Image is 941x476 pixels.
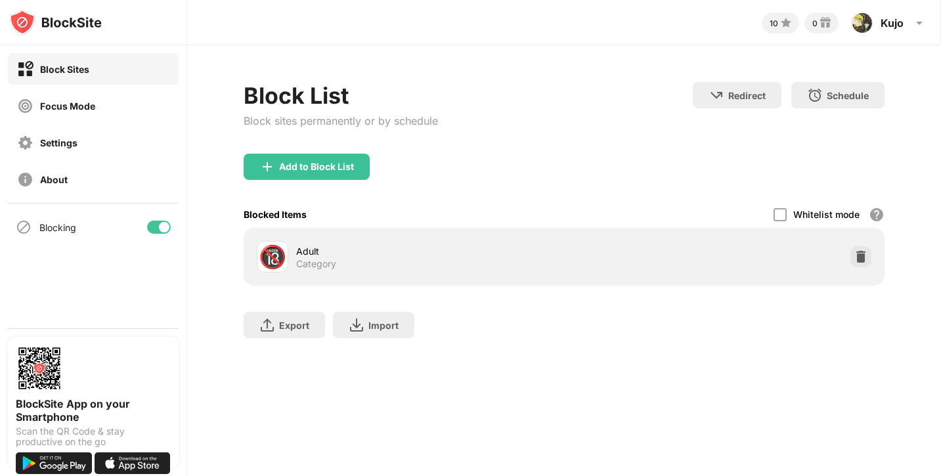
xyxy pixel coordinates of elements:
img: options-page-qr-code.png [16,345,63,392]
div: Focus Mode [40,100,95,112]
img: points-small.svg [778,15,794,31]
div: 🔞 [259,244,286,270]
img: download-on-the-app-store.svg [95,452,171,474]
div: BlockSite App on your Smartphone [16,397,171,423]
div: Import [368,320,399,331]
div: Add to Block List [279,162,354,172]
div: Block sites permanently or by schedule [244,114,438,127]
div: 0 [812,18,818,28]
div: Blocked Items [244,209,307,220]
img: ACg8ocLKIlwtTJuFgu9s8ZiGjeREYIZsUPjJdizRtCZ6uWRFk8pWb7zS=s96-c [852,12,873,33]
div: Blocking [39,222,76,233]
div: Schedule [827,90,869,101]
div: About [40,174,68,185]
div: Scan the QR Code & stay productive on the go [16,426,171,447]
img: reward-small.svg [818,15,833,31]
div: Settings [40,137,77,148]
img: blocking-icon.svg [16,219,32,235]
img: block-on.svg [17,61,33,77]
div: Redirect [728,90,766,101]
div: Whitelist mode [793,209,860,220]
img: focus-off.svg [17,98,33,114]
div: Export [279,320,309,331]
img: get-it-on-google-play.svg [16,452,92,474]
img: logo-blocksite.svg [9,9,102,35]
div: Kujo [881,16,904,30]
img: settings-off.svg [17,135,33,151]
img: about-off.svg [17,171,33,188]
div: 10 [770,18,778,28]
div: Block List [244,82,438,109]
div: Block Sites [40,64,89,75]
div: Category [296,258,336,270]
div: Adult [296,244,564,258]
